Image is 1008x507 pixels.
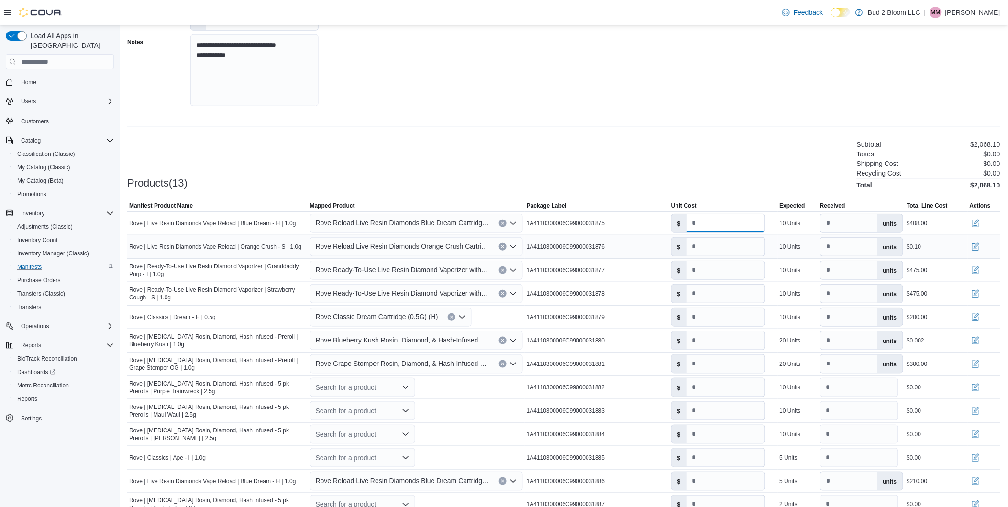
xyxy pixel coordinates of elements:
div: 10 Units [780,266,801,274]
span: Feedback [794,8,823,17]
button: Clear input [499,477,507,485]
div: 10 Units [780,243,801,251]
a: Customers [17,116,53,127]
button: Open list of options [402,430,410,438]
button: Clear input [499,337,507,344]
span: Total Line Cost [907,202,948,209]
a: Dashboards [13,366,59,378]
div: $300.00 [907,360,928,368]
span: Classification (Classic) [13,148,114,160]
a: BioTrack Reconciliation [13,353,81,364]
span: My Catalog (Classic) [17,164,70,171]
span: Metrc Reconciliation [13,380,114,391]
a: Promotions [13,188,50,200]
div: $0.00 [907,454,921,462]
button: BioTrack Reconciliation [10,352,118,365]
button: Open list of options [510,266,517,274]
span: My Catalog (Beta) [13,175,114,187]
span: Mapped Product [310,202,355,209]
span: Rove | Ready-To-Use Live Resin Diamond Vaporizer | Granddaddy Purp - I | 1.0g [129,263,306,278]
label: $ [672,378,687,397]
span: Reports [13,393,114,405]
button: Purchase Orders [10,274,118,287]
button: Manifests [10,260,118,274]
div: Michele McDade [930,7,942,18]
button: Clear input [499,266,507,274]
label: $ [672,355,687,373]
a: Reports [13,393,41,405]
div: 20 Units [780,337,801,344]
button: Open list of options [510,477,517,485]
button: Catalog [17,135,44,146]
div: 10 Units [780,430,801,438]
input: Dark Mode [831,8,851,18]
a: Adjustments (Classic) [13,221,77,232]
button: Adjustments (Classic) [10,220,118,233]
a: Inventory Count [13,234,62,246]
a: Classification (Classic) [13,148,79,160]
label: units [877,261,903,279]
span: 1A4110300006C99000031881 [527,360,605,368]
div: $408.00 [907,220,928,227]
button: Open list of options [510,243,517,251]
a: Purchase Orders [13,275,65,286]
span: Rove Ready-To-Use Live Resin Diamond Vaporizer with Strawberry Cough Cartridge (1G) (S) [316,287,489,299]
button: Promotions [10,187,118,201]
label: units [877,308,903,326]
a: Home [17,77,40,88]
span: 1A4110300006C99000031879 [527,313,605,321]
label: $ [672,238,687,256]
span: Load All Apps in [GEOGRAPHIC_DATA] [27,31,114,50]
span: Adjustments (Classic) [17,223,73,231]
label: units [877,214,903,232]
span: Rove | [MEDICAL_DATA] Rosin, Diamond, Hash Infused - Preroll | Blueberry Kush | 1.0g [129,333,306,348]
div: 10 Units [780,290,801,298]
button: Home [2,75,118,89]
span: Catalog [21,137,41,144]
div: 5 Units [780,477,798,485]
button: Clear input [499,360,507,368]
button: Reports [17,340,45,351]
a: Dashboards [10,365,118,379]
button: My Catalog (Classic) [10,161,118,174]
span: Home [17,76,114,88]
span: 1A4110300006C99000031875 [527,220,605,227]
span: Home [21,78,36,86]
span: 1A4110300006C99000031878 [527,290,605,298]
button: Open list of options [510,220,517,227]
span: Transfers [13,301,114,313]
label: $ [672,308,687,326]
nav: Complex example [6,71,114,450]
h6: Recycling Cost [857,169,901,177]
span: Customers [17,115,114,127]
span: Inventory Count [17,236,58,244]
span: Catalog [17,135,114,146]
h3: Products(13) [127,177,188,189]
span: Rove | [MEDICAL_DATA] Rosin, Diamond, Hash Infused - Preroll | Grape Stomper OG | 1.0g [129,356,306,372]
a: Manifests [13,261,45,273]
span: Inventory [21,209,44,217]
button: Users [17,96,40,107]
label: units [877,355,903,373]
span: Purchase Orders [17,276,61,284]
span: Promotions [17,190,46,198]
label: $ [672,402,687,420]
span: Rove | Live Resin Diamonds Vape Reload | Orange Crush - S | 1.0g [129,243,301,251]
span: Package Label [527,202,566,209]
label: units [877,472,903,490]
label: $ [672,285,687,303]
button: Open list of options [458,313,466,321]
img: Cova [19,8,62,17]
span: Manifest Product Name [129,202,193,209]
span: Purchase Orders [13,275,114,286]
span: Operations [17,320,114,332]
div: $0.00 [907,430,921,438]
label: units [877,285,903,303]
span: 1A4110300006C99000031885 [527,454,605,462]
span: Rove Blueberry Kush Rosin, Diamond, & Hash-Infused Pre-Roll (1-PK 1.0G) (I) [316,334,489,346]
button: Open list of options [402,454,410,462]
span: Manifests [13,261,114,273]
label: $ [672,449,687,467]
span: Reports [21,342,41,349]
button: Settings [2,411,118,425]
